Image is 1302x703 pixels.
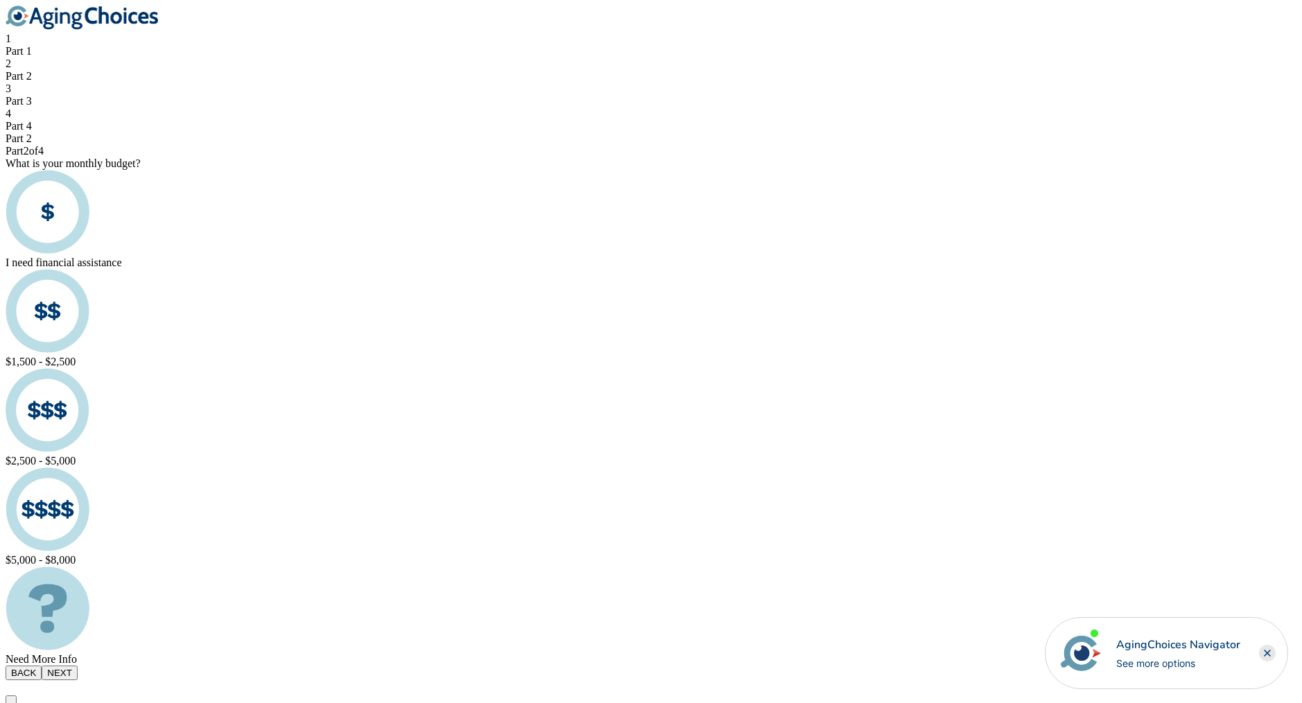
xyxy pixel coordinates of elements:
[6,6,158,30] img: aging-choices-logo.png
[6,455,1296,467] div: $2,500 - $5,000
[6,554,1296,566] div: $5,000 - $8,000
[6,356,1296,368] div: $1,500 - $2,500
[6,368,89,452] img: budget-mid-high.svg
[1116,656,1240,670] div: See more options
[6,132,32,144] span: Part 2
[6,566,89,650] img: budget-not-sure.svg
[6,257,1296,269] div: I need financial assistance
[6,33,1296,45] div: 1
[6,653,1296,666] div: Need More Info
[6,107,1296,120] div: 4
[6,157,1296,170] div: What is your monthly budget?
[1259,645,1276,661] div: Close
[6,145,1296,157] div: Part 2 of 4
[6,83,1296,95] div: 3
[6,269,89,353] img: budget-low-mid.svg
[1057,630,1104,677] img: avatar
[42,666,78,680] button: NEXT
[6,45,1296,58] div: Part 1
[6,467,89,551] img: budget-high.svg
[6,58,1296,70] div: 2
[1116,636,1240,653] div: AgingChoices Navigator
[6,120,1296,132] div: Part 4
[6,170,89,254] img: budget-low.svg
[6,95,1296,107] div: Part 3
[6,666,42,680] button: BACK
[6,70,1296,83] div: Part 2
